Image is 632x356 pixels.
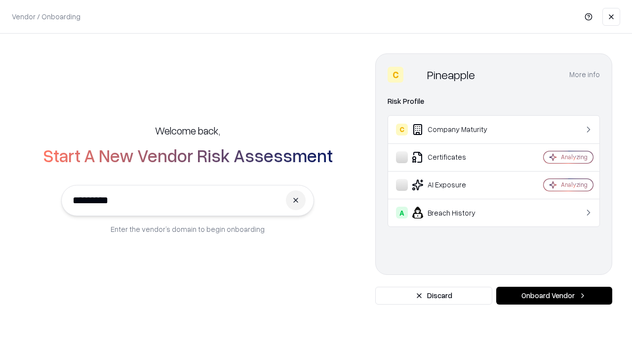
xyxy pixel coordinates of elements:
h2: Start A New Vendor Risk Assessment [43,145,333,165]
div: Pineapple [427,67,475,83]
div: C [396,124,408,135]
div: Risk Profile [388,95,600,107]
img: Pineapple [407,67,423,83]
div: A [396,207,408,219]
div: Certificates [396,151,514,163]
div: Company Maturity [396,124,514,135]
p: Vendor / Onboarding [12,11,80,22]
p: Enter the vendor’s domain to begin onboarding [111,224,265,234]
div: Breach History [396,207,514,219]
div: C [388,67,403,83]
div: Analyzing [561,180,588,189]
div: Analyzing [561,153,588,161]
button: Discard [375,287,492,305]
button: More info [569,66,600,84]
button: Onboard Vendor [496,287,612,305]
div: AI Exposure [396,179,514,191]
h5: Welcome back, [155,124,220,137]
